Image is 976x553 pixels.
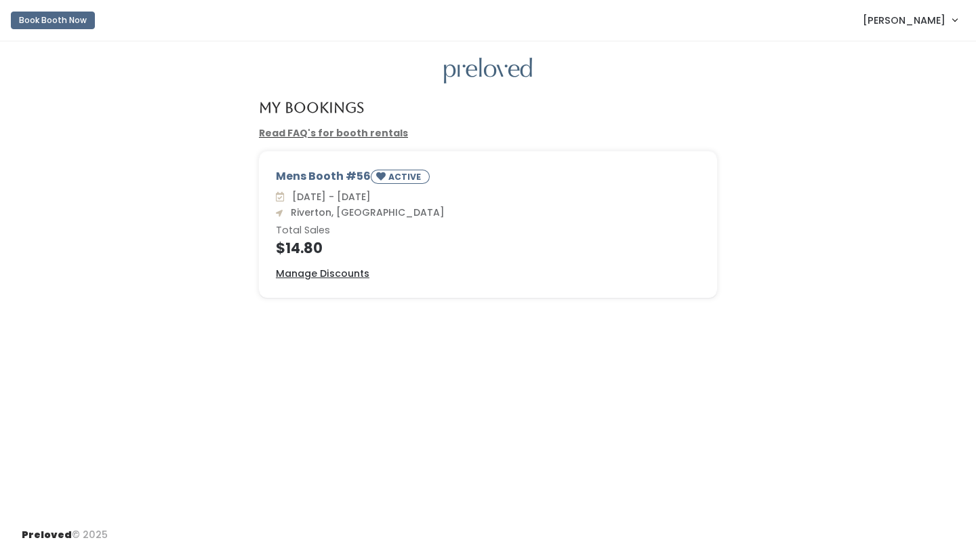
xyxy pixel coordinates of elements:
a: [PERSON_NAME] [849,5,971,35]
span: Riverton, [GEOGRAPHIC_DATA] [285,206,445,219]
button: Book Booth Now [11,12,95,29]
h4: $14.80 [276,240,700,256]
img: preloved logo [444,58,532,84]
a: Manage Discounts [276,267,369,281]
div: © 2025 [22,517,108,542]
a: Read FAQ's for booth rentals [259,126,408,140]
u: Manage Discounts [276,267,369,280]
span: [DATE] - [DATE] [287,190,371,204]
h4: My Bookings [259,100,364,115]
span: [PERSON_NAME] [863,13,945,28]
small: ACTIVE [388,171,424,183]
h6: Total Sales [276,225,700,236]
span: Preloved [22,528,72,541]
a: Book Booth Now [11,5,95,35]
div: Mens Booth #56 [276,168,700,189]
